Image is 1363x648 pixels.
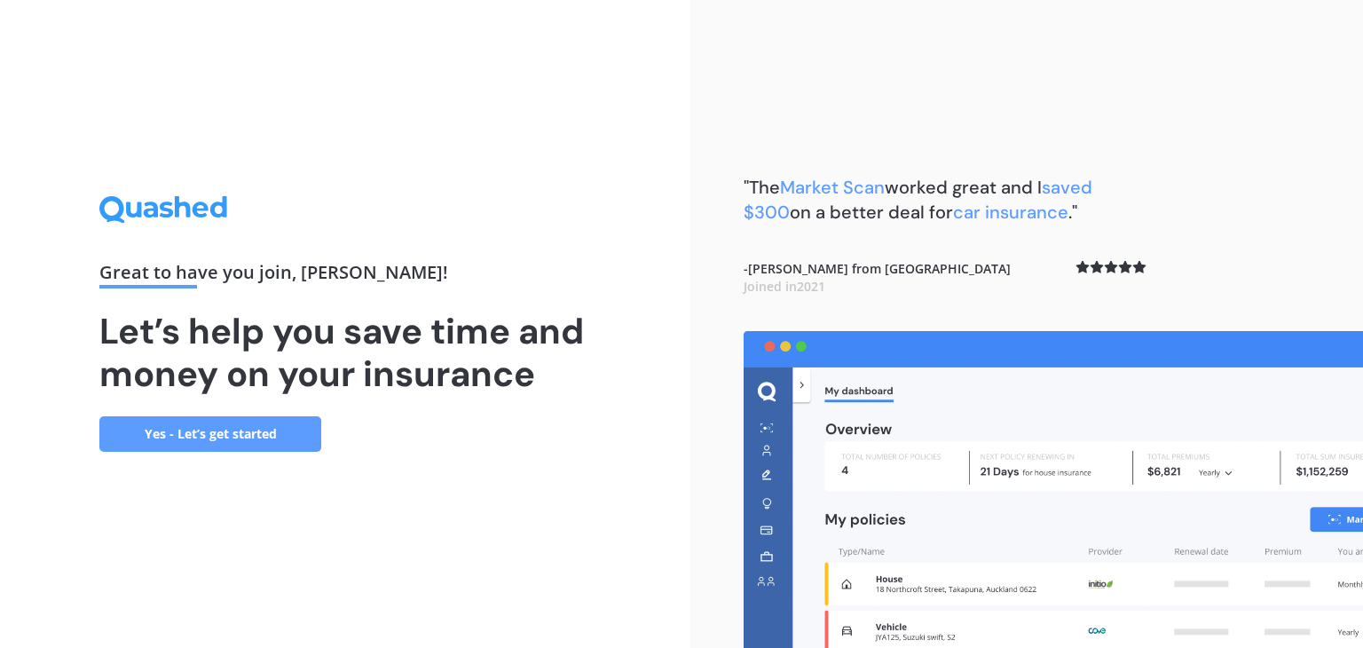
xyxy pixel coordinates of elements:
[744,176,1092,224] span: saved $300
[99,264,591,288] div: Great to have you join , [PERSON_NAME] !
[744,278,825,295] span: Joined in 2021
[99,310,591,395] h1: Let’s help you save time and money on your insurance
[744,176,1092,224] b: "The worked great and I on a better deal for ."
[99,416,321,452] a: Yes - Let’s get started
[780,176,885,199] span: Market Scan
[744,331,1363,648] img: dashboard.webp
[953,201,1068,224] span: car insurance
[744,260,1011,295] b: - [PERSON_NAME] from [GEOGRAPHIC_DATA]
